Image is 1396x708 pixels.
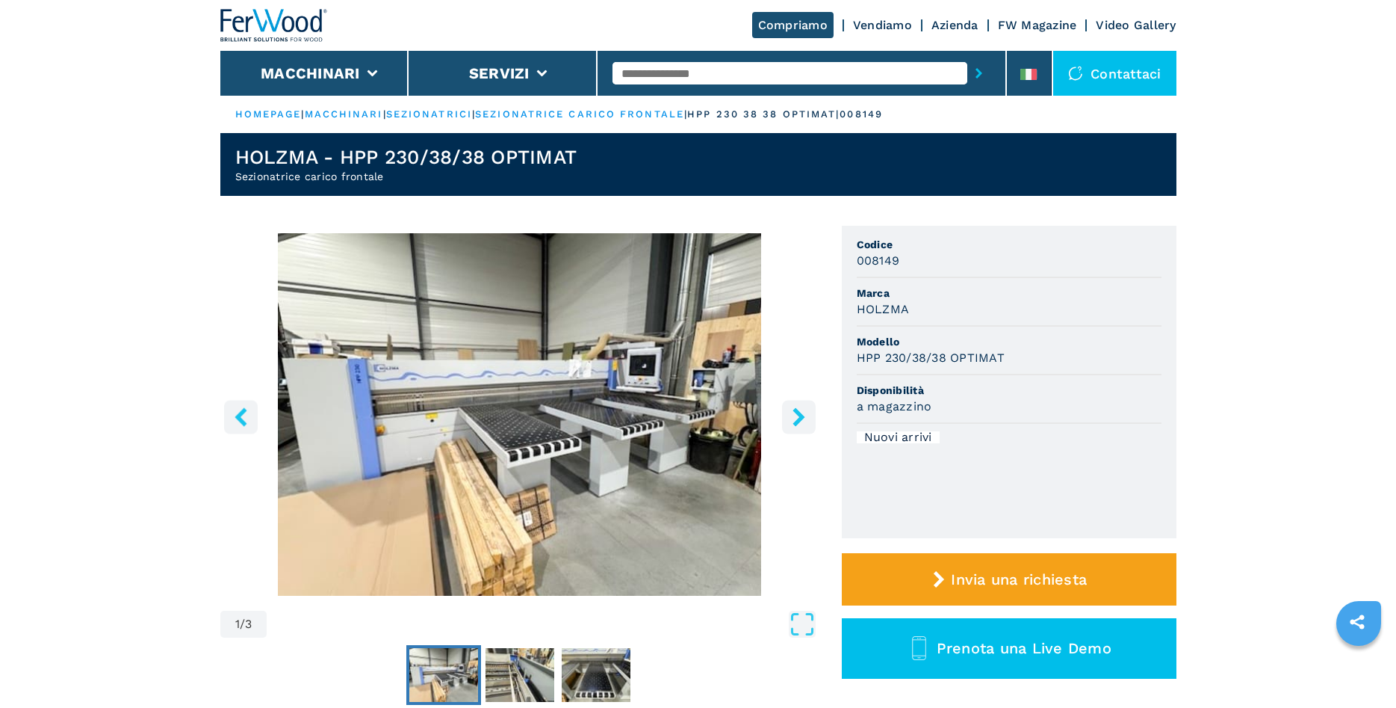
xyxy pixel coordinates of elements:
span: | [684,108,687,120]
button: Go to Slide 1 [406,645,481,705]
img: 9eda36d1f4ed91e1ca994eb39ccaa6e4 [562,648,630,702]
button: Invia una richiesta [842,553,1176,606]
span: 3 [245,618,252,630]
span: 1 [235,618,240,630]
a: macchinari [305,108,383,120]
button: Macchinari [261,64,360,82]
h3: 008149 [857,252,900,269]
span: | [472,108,475,120]
span: Modello [857,334,1161,349]
iframe: Chat [1333,641,1385,697]
span: Disponibilità [857,383,1161,398]
img: Contattaci [1068,66,1083,81]
div: Contattaci [1053,51,1176,96]
button: right-button [782,400,816,434]
a: Vendiamo [853,18,912,32]
h1: HOLZMA - HPP 230/38/38 OPTIMAT [235,145,577,169]
div: Nuovi arrivi [857,431,940,443]
h3: a magazzino [857,398,932,415]
a: sezionatrice carico frontale [475,108,684,120]
h3: HPP 230/38/38 OPTIMAT [857,349,1005,366]
a: HOMEPAGE [235,108,302,120]
span: Marca [857,286,1161,301]
button: Open Fullscreen [270,611,815,638]
button: Go to Slide 3 [559,645,633,705]
a: Azienda [931,18,978,32]
a: FW Magazine [998,18,1077,32]
a: Video Gallery [1096,18,1176,32]
img: c03fd4a8e4dcee3dd2230a213e3262da [409,648,478,702]
p: 008149 [840,108,883,121]
span: | [301,108,304,120]
h2: Sezionatrice carico frontale [235,169,577,184]
span: Codice [857,237,1161,252]
button: submit-button [967,56,990,90]
img: Sezionatrice carico frontale HOLZMA HPP 230/38/38 OPTIMAT [220,233,819,596]
span: Prenota una Live Demo [937,639,1111,657]
button: Go to Slide 2 [483,645,557,705]
h3: HOLZMA [857,301,910,318]
img: 7f1a8fa25e2b2d7959e3a5f8856c857a [486,648,554,702]
button: left-button [224,400,258,434]
a: sezionatrici [386,108,472,120]
p: hpp 230 38 38 optimat | [687,108,840,121]
a: Compriamo [752,12,834,38]
img: Ferwood [220,9,328,42]
nav: Thumbnail Navigation [220,645,819,705]
a: sharethis [1338,603,1376,641]
span: / [240,618,245,630]
span: Invia una richiesta [951,570,1087,588]
button: Prenota una Live Demo [842,618,1176,679]
div: Go to Slide 1 [220,233,819,596]
span: | [383,108,386,120]
button: Servizi [469,64,530,82]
